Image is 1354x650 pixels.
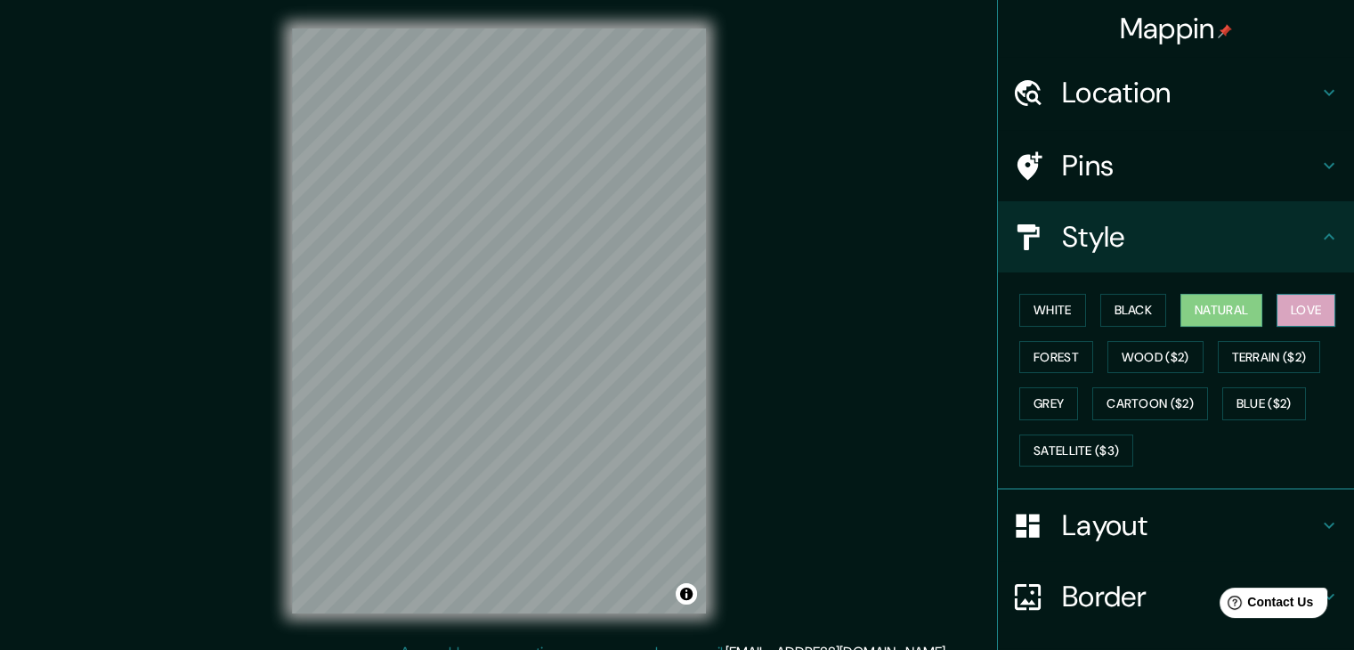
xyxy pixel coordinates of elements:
button: Terrain ($2) [1218,341,1321,374]
h4: Location [1062,75,1318,110]
h4: Style [1062,219,1318,255]
h4: Layout [1062,508,1318,543]
div: Location [998,57,1354,128]
div: Style [998,201,1354,272]
button: Toggle attribution [676,583,697,605]
button: Natural [1180,294,1262,327]
h4: Pins [1062,148,1318,183]
button: Wood ($2) [1107,341,1204,374]
img: pin-icon.png [1218,24,1232,38]
button: Satellite ($3) [1019,435,1133,467]
button: Forest [1019,341,1093,374]
h4: Border [1062,579,1318,614]
button: White [1019,294,1086,327]
button: Grey [1019,387,1078,420]
button: Cartoon ($2) [1092,387,1208,420]
h4: Mappin [1120,11,1233,46]
button: Love [1277,294,1335,327]
div: Layout [998,490,1354,561]
div: Pins [998,130,1354,201]
button: Black [1100,294,1167,327]
div: Border [998,561,1354,632]
canvas: Map [292,28,706,613]
iframe: Help widget launcher [1196,581,1334,630]
button: Blue ($2) [1222,387,1306,420]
